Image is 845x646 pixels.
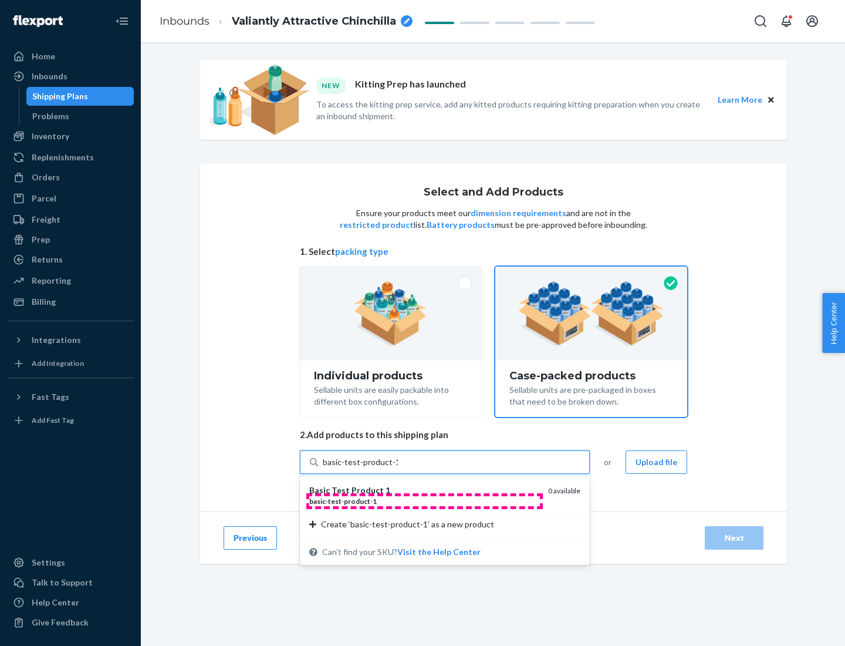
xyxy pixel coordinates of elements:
a: Help Center [7,593,134,612]
span: Valiantly Attractive Chinchilla [232,14,396,29]
button: dimension requirements [471,207,566,219]
div: Settings [32,557,65,568]
button: Battery products [427,219,495,231]
a: Talk to Support [7,573,134,592]
div: Prep [32,234,50,245]
div: Freight [32,214,60,226]
a: Inventory [7,127,134,146]
button: Open notifications [775,9,798,33]
p: Ensure your products meet our and are not in the list. must be pre-approved before inbounding. [339,207,648,231]
a: Billing [7,292,134,311]
div: Help Center [32,597,79,608]
div: Add Fast Tag [32,415,74,425]
em: test [328,497,342,506]
div: Parcel [32,193,56,204]
div: NEW [316,78,346,93]
img: case-pack.59cecea509d18c883b923b81aeac6d0b.png [518,281,664,346]
em: product [344,497,370,506]
button: Upload file [626,450,687,474]
div: Talk to Support [32,577,93,588]
div: Sellable units are easily packable into different box configurations. [314,382,467,408]
button: Open Search Box [749,9,772,33]
span: Create ‘basic-test-product-1’ as a new product [321,519,494,530]
div: Problems [32,110,69,122]
em: 1 [373,497,377,506]
a: Parcel [7,189,134,208]
div: Inbounds [32,70,67,82]
span: 1. Select [300,245,687,258]
div: Orders [32,171,60,183]
em: 1 [386,485,390,495]
div: Add Integration [32,358,84,368]
a: Reporting [7,271,134,290]
div: Inventory [32,130,69,142]
div: Integrations [32,334,81,346]
button: Open account menu [800,9,824,33]
div: - - - [309,496,539,506]
div: Shipping Plans [32,90,88,102]
a: Add Fast Tag [7,411,134,430]
a: Inbounds [7,67,134,86]
div: Returns [32,254,63,265]
span: Can't find your SKU? [322,546,481,558]
div: Individual products [314,370,467,382]
em: Basic [309,485,330,495]
button: Previous [224,526,277,550]
ol: breadcrumbs [150,4,422,39]
div: Case-packed products [509,370,673,382]
button: Close [765,93,778,106]
a: Home [7,47,134,66]
a: Orders [7,168,134,187]
div: Fast Tags [32,391,69,403]
span: 0 available [548,486,580,495]
p: To access the kitting prep service, add any kitted products requiring kitting preparation when yo... [316,99,707,122]
div: Sellable units are pre-packaged in boxes that need to be broken down. [509,382,673,408]
div: Give Feedback [32,617,89,628]
a: Returns [7,250,134,269]
em: basic [309,497,326,506]
a: Settings [7,553,134,572]
button: Learn More [718,93,762,106]
div: Next [715,532,753,544]
p: Kitting Prep has launched [355,78,466,93]
em: Test [332,485,350,495]
a: Prep [7,230,134,249]
h1: Select and Add Products [424,187,563,198]
button: Fast Tags [7,388,134,406]
span: or [604,456,611,468]
img: Flexport logo [13,15,63,27]
button: Next [705,526,763,550]
a: Inbounds [160,15,209,28]
a: Shipping Plans [26,87,134,106]
input: Basic Test Product 1basic-test-product-10 availableCreate ‘basic-test-product-1’ as a new product... [323,456,398,468]
em: Product [351,485,384,495]
a: Replenishments [7,148,134,167]
a: Add Integration [7,354,134,373]
span: 2. Add products to this shipping plan [300,429,687,441]
div: Reporting [32,275,71,287]
button: restricted product [340,219,414,231]
div: Replenishments [32,152,94,163]
a: Problems [26,107,134,126]
button: Help Center [822,293,845,353]
button: packing type [335,245,388,258]
button: Close Navigation [110,9,134,33]
a: Freight [7,210,134,229]
div: Billing [32,296,56,308]
button: Integrations [7,331,134,349]
button: Basic Test Product 1basic-test-product-10 availableCreate ‘basic-test-product-1’ as a new product... [397,546,481,558]
button: Give Feedback [7,613,134,632]
img: individual-pack.facf35554cb0f1810c75b2bd6df2d64e.png [354,281,427,346]
div: Home [32,51,55,62]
